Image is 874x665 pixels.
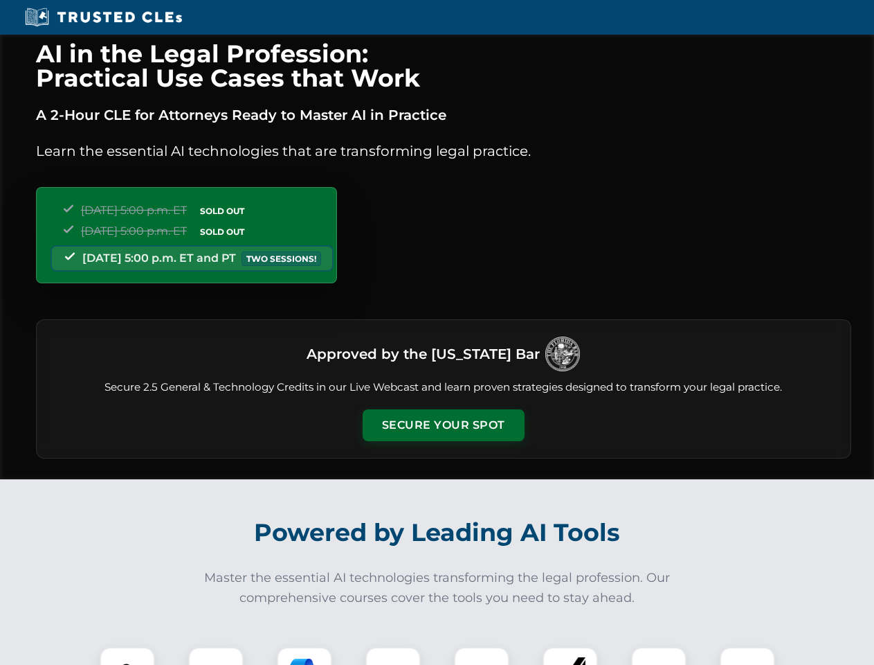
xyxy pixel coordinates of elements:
h2: Powered by Leading AI Tools [54,508,821,557]
h3: Approved by the [US_STATE] Bar [307,342,540,366]
h1: AI in the Legal Profession: Practical Use Cases that Work [36,42,851,90]
p: Master the essential AI technologies transforming the legal profession. Our comprehensive courses... [195,568,680,608]
p: Learn the essential AI technologies that are transforming legal practice. [36,140,851,162]
p: A 2-Hour CLE for Attorneys Ready to Master AI in Practice [36,104,851,126]
span: SOLD OUT [195,224,249,239]
p: Secure 2.5 General & Technology Credits in our Live Webcast and learn proven strategies designed ... [53,380,834,396]
span: [DATE] 5:00 p.m. ET [81,224,187,238]
img: Logo [545,337,580,371]
button: Secure Your Spot [363,409,525,441]
img: Trusted CLEs [21,7,186,28]
span: SOLD OUT [195,204,249,218]
span: [DATE] 5:00 p.m. ET [81,204,187,217]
